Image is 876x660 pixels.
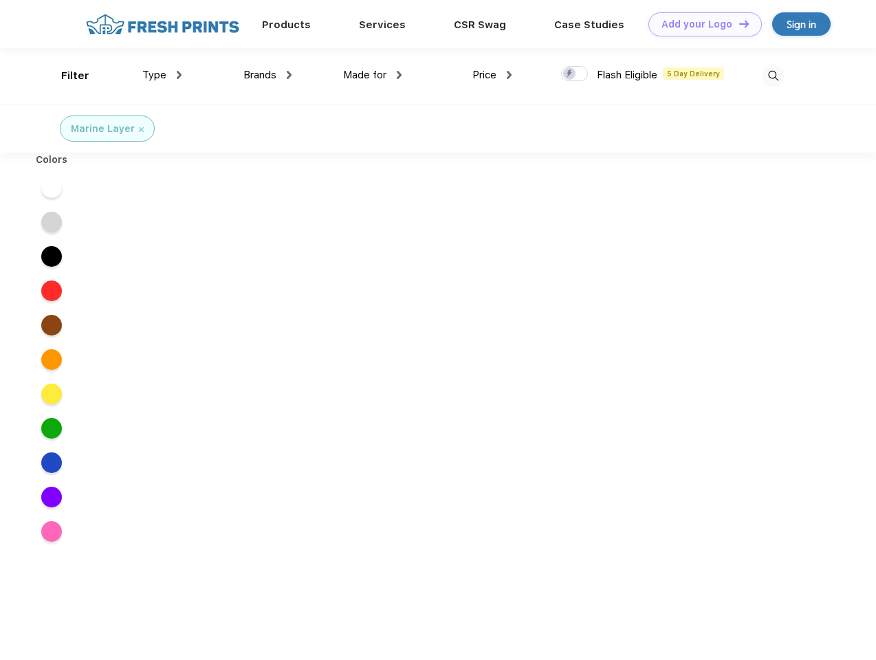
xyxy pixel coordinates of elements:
[397,71,402,79] img: dropdown.png
[661,19,732,30] div: Add your Logo
[359,19,406,31] a: Services
[472,69,496,81] span: Price
[287,71,292,79] img: dropdown.png
[343,69,386,81] span: Made for
[663,67,724,80] span: 5 Day Delivery
[454,19,506,31] a: CSR Swag
[177,71,182,79] img: dropdown.png
[82,12,243,36] img: fo%20logo%202.webp
[262,19,311,31] a: Products
[787,16,816,32] div: Sign in
[71,122,135,136] div: Marine Layer
[772,12,831,36] a: Sign in
[61,68,89,84] div: Filter
[739,20,749,27] img: DT
[762,65,785,87] img: desktop_search.svg
[139,127,144,132] img: filter_cancel.svg
[507,71,512,79] img: dropdown.png
[597,69,657,81] span: Flash Eligible
[142,69,166,81] span: Type
[243,69,276,81] span: Brands
[25,153,78,167] div: Colors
